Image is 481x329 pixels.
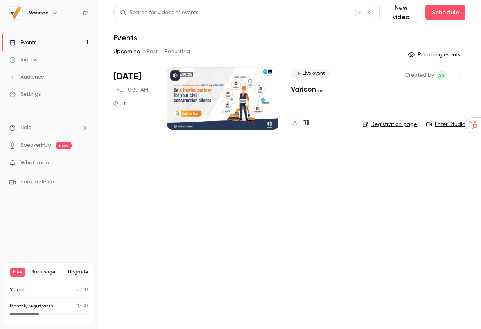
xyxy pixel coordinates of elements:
button: Upgrade [68,269,88,275]
span: Help [20,124,32,132]
a: Varicon Partnership Webinar [291,84,350,94]
p: Videos [10,286,25,293]
div: Audience [9,73,44,81]
div: Settings [9,90,41,98]
h1: Events [113,33,137,42]
div: Aug 21 Thu, 10:30 AM (Australia/Melbourne) [113,67,154,130]
span: 11 [76,304,79,309]
button: Past [147,45,158,58]
span: new [56,142,72,149]
button: Recurring events [405,49,465,61]
span: Live event [291,69,330,78]
span: 0 [77,288,80,292]
button: Recurring [164,45,190,58]
a: Enter Studio [426,120,465,128]
a: Registration page [363,120,417,128]
img: Varicon [10,7,22,19]
span: Plan usage [30,269,63,275]
a: SpeakerHub [20,141,51,149]
button: Schedule [425,5,465,20]
p: / 10 [77,286,88,293]
span: Created by [405,70,434,80]
span: Thu, 10:30 AM [113,86,148,94]
li: help-dropdown-opener [9,124,88,132]
span: [DATE] [113,70,141,83]
button: New video [379,5,422,20]
div: Search for videos or events [120,9,198,17]
span: Book a demo [20,178,54,186]
span: Sid Shrestha [437,70,447,80]
p: Monthly registrants [10,303,53,310]
div: Videos [9,56,37,64]
span: SS [439,70,445,80]
h6: Varicon [29,9,48,17]
h4: 11 [303,118,309,128]
p: / 30 [76,303,88,310]
div: Events [9,39,36,47]
div: 1 h [113,100,127,106]
span: What's new [20,159,50,167]
button: Upcoming [113,45,140,58]
a: 11 [291,118,309,128]
span: Free [10,268,25,277]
